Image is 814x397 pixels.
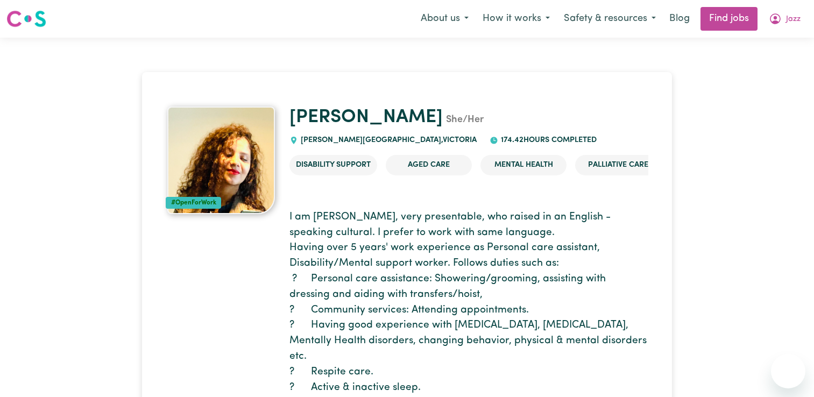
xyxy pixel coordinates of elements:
span: 174.42 hours completed [498,136,597,144]
div: #OpenForWork [166,197,221,209]
span: Jazz [786,13,801,25]
button: Safety & resources [557,8,663,30]
button: How it works [476,8,557,30]
span: [PERSON_NAME][GEOGRAPHIC_DATA] , Victoria [298,136,477,144]
iframe: Button to launch messaging window [771,354,805,388]
a: [PERSON_NAME] [289,108,443,127]
img: Jazz Davies [167,107,275,214]
li: Palliative care [575,155,661,175]
button: My Account [762,8,808,30]
img: Careseekers logo [6,9,46,29]
li: Mental Health [480,155,567,175]
span: She/Her [443,115,484,125]
li: Aged Care [386,155,472,175]
a: Careseekers logo [6,6,46,31]
button: About us [414,8,476,30]
a: Jazz Davies's profile picture'#OpenForWork [166,107,277,214]
li: Disability Support [289,155,377,175]
a: Blog [663,7,696,31]
a: Find jobs [700,7,758,31]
